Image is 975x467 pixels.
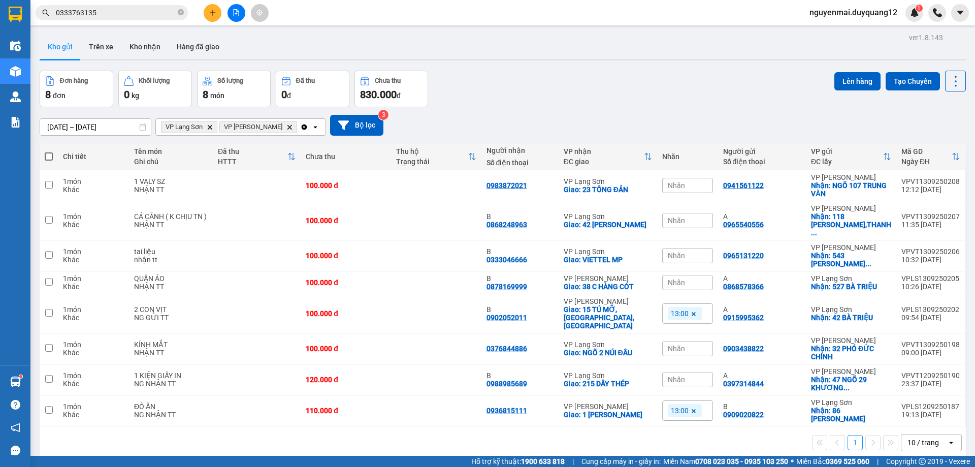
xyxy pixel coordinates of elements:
div: VPLS1209250187 [901,402,960,411]
sup: 3 [378,110,388,120]
div: 1 KIỆN GIẤY IN [134,371,208,380]
span: 13:00 [671,309,689,318]
span: Nhãn [668,278,685,287]
span: close-circle [178,9,184,15]
span: message [11,446,20,455]
svg: open [311,123,319,131]
div: CÁ CẢNH ( K CHỊU TN ) [134,212,208,221]
span: Nhãn [668,181,685,190]
span: aim [256,9,263,16]
th: Toggle SortBy [391,143,481,170]
button: Lên hàng [834,72,881,90]
sup: 1 [19,375,22,378]
div: VPLS1309250205 [901,274,960,283]
div: VPVT1309250206 [901,247,960,256]
span: plus [209,9,216,16]
div: Khác [63,283,124,291]
div: Thu hộ [396,147,468,155]
input: Selected VP Lạng Sơn, VP Minh Khai. [299,122,300,132]
div: Số lượng [217,77,243,84]
span: search [42,9,49,16]
div: NG NHẬN TT [134,380,208,388]
span: Hỗ trợ kỹ thuật: [471,456,565,467]
div: 0868248963 [486,221,527,229]
span: đ [287,91,291,100]
div: Khác [63,349,124,357]
div: VPLS1309250202 [901,305,960,314]
span: VP Lạng Sơn, close by backspace [161,121,217,133]
span: file-add [233,9,240,16]
div: B [723,402,801,411]
div: VPVT1309250198 [901,340,960,349]
button: Chưa thu830.000đ [354,71,428,107]
div: Chưa thu [306,152,386,161]
svg: open [947,439,955,447]
span: Nhãn [668,345,685,353]
span: Nhãn [668,376,685,384]
div: HTTT [218,158,287,166]
div: VP [PERSON_NAME] [811,336,891,345]
img: warehouse-icon [10,66,21,77]
div: tai liệu [134,247,208,256]
div: Khác [63,314,124,322]
button: Kho gửi [40,35,81,59]
img: icon-new-feature [910,8,919,17]
div: 100.000 đ [306,278,386,287]
div: NG NHẬN TT [134,411,208,419]
img: solution-icon [10,117,21,128]
span: 0 [281,88,287,101]
div: 0903438822 [723,345,764,353]
span: notification [11,423,20,432]
div: Tên món [134,147,208,155]
div: Giao: 23 TÔNG ĐẢN [564,185,652,194]
button: plus [204,4,221,22]
div: VPVT1309250207 [901,212,960,221]
button: caret-down [951,4,969,22]
svg: Clear all [300,123,308,131]
div: 2 CON VỊT [134,305,208,314]
sup: 1 [916,5,923,12]
div: NG GỬI TT [134,314,208,322]
div: Giao: NGÕ 2 NÚI ĐẦU [564,349,652,357]
div: Nhãn [662,152,713,161]
div: VP Lạng Sơn [811,398,891,407]
span: ... [811,229,817,237]
div: 0915995362 [723,314,764,322]
div: 0965540556 [723,221,764,229]
div: 0878169999 [486,283,527,291]
div: VP Lạng Sơn [811,305,891,314]
span: ⚪️ [791,459,794,463]
span: question-circle [11,400,20,410]
div: 10:32 [DATE] [901,256,960,264]
div: VP Lạng Sơn [811,274,891,283]
div: 120.000 đ [306,376,386,384]
div: 10:26 [DATE] [901,283,960,291]
svg: Delete [207,124,213,130]
div: Nhận: 543 NGUYỄN TRÃI THANH XUÂN [811,252,891,268]
div: 1 món [63,340,124,349]
span: Cung cấp máy in - giấy in: [581,456,661,467]
div: 100.000 đ [306,216,386,225]
div: 1 món [63,177,124,185]
div: 23:37 [DATE] [901,380,960,388]
div: Giao: 15 TÚ MỠ,CẦU GIẤY,HÀ NỘI [564,305,652,330]
div: ĐỒ ĂN [134,402,208,411]
span: VP Lạng Sơn [166,123,203,131]
div: VPVT1209250190 [901,371,960,380]
span: ... [865,260,871,268]
span: đơn [53,91,66,100]
div: VP [PERSON_NAME] [811,204,891,212]
div: Giao: 215 DÂY THÉP [564,380,652,388]
div: Nhận: 42 BÀ TRIỆU [811,314,891,322]
span: ... [843,384,850,392]
div: KÍNH MẮT [134,340,208,349]
span: 13:00 [671,406,689,415]
div: 0965131220 [723,252,764,260]
div: B [486,371,554,380]
span: 0 [124,88,129,101]
div: 0333046666 [486,256,527,264]
th: Toggle SortBy [559,143,657,170]
div: ĐC giao [564,158,644,166]
div: 1 món [63,371,124,380]
span: nguyenmai.duyquang12 [801,6,905,19]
